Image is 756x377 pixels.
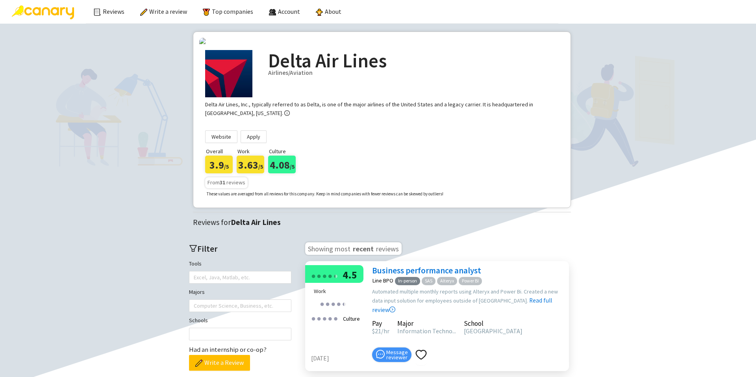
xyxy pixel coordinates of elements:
[316,7,341,15] a: About
[372,321,389,326] div: Pay
[258,163,263,170] span: /5
[322,269,327,282] div: ●
[314,287,360,295] div: Work
[189,244,197,253] span: filter
[224,163,229,170] span: /5
[189,288,205,296] label: Majors
[204,358,244,368] span: Write a Review
[241,130,267,143] a: Apply
[268,68,559,78] div: Airlines/Aviation
[376,350,385,358] span: message
[437,277,457,285] span: Alteryx
[207,191,443,198] p: These values are averaged from all reviews for this company. Keep in mind companies with fewer re...
[311,354,368,363] div: [DATE]
[305,242,402,255] h3: Showing most reviews
[333,269,338,282] div: ●
[220,179,225,186] b: 31
[322,312,327,324] div: ●
[415,349,427,360] span: heart
[381,327,389,335] span: /hr
[193,216,575,228] div: Reviews for
[278,7,300,15] span: Account
[195,360,202,367] img: pencil.png
[94,7,124,15] a: Reviews
[325,297,330,310] div: ●
[205,101,533,117] div: Delta Air Lines, Inc., typically referred to as Delta, is one of the major airlines of the United...
[205,50,252,97] img: Company Logo
[336,297,341,310] div: ●
[206,147,237,156] p: Overall
[268,156,296,173] div: 4.08
[208,179,245,186] span: From reviews
[386,350,408,360] span: Message reviewer
[333,269,335,282] div: ●
[317,269,321,282] div: ●
[211,131,231,143] span: Website
[464,321,523,326] div: School
[205,156,233,173] div: 3.9
[328,269,332,282] div: ●
[395,277,420,285] span: In-person
[372,327,381,335] span: 21
[269,147,300,156] p: Culture
[140,7,187,15] a: Write a review
[12,6,74,19] img: Canary Logo
[328,312,332,324] div: ●
[237,156,264,173] div: 3.63
[372,265,481,276] a: Business performance analyst
[199,38,565,44] img: company-banners%2F1594066138126.jfif
[189,242,291,255] h2: Filter
[342,297,344,310] div: ●
[311,269,316,282] div: ●
[352,243,374,253] span: recent
[397,327,456,335] span: Information Techno...
[341,312,362,325] div: Culture
[231,217,281,227] strong: Delta Air Lines
[189,259,202,268] label: Tools
[317,312,321,324] div: ●
[397,321,456,326] div: Major
[464,327,523,335] span: [GEOGRAPHIC_DATA]
[331,297,335,310] div: ●
[194,273,195,282] input: Tools
[422,277,435,285] span: SAS
[290,163,295,170] span: /5
[459,277,482,285] span: Power BI
[343,268,357,281] span: 4.5
[189,316,208,325] label: Schools
[189,345,267,354] span: Had an internship or co-op?
[284,110,290,116] span: info-circle
[269,9,276,16] img: people.png
[389,306,395,312] span: right-circle
[205,130,237,143] a: Website
[189,355,250,371] button: Write a Review
[333,312,338,324] div: ●
[311,312,316,324] div: ●
[268,50,559,71] h2: Delta Air Lines
[372,257,552,314] a: Read full review
[342,297,346,310] div: ●
[247,131,260,143] span: Apply
[237,147,268,156] p: Work
[203,7,253,15] a: Top companies
[320,297,324,310] div: ●
[372,287,565,315] div: Automated multiple monthly reports using Alteryx and Power Bi. Created a new data input solution ...
[372,327,375,335] span: $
